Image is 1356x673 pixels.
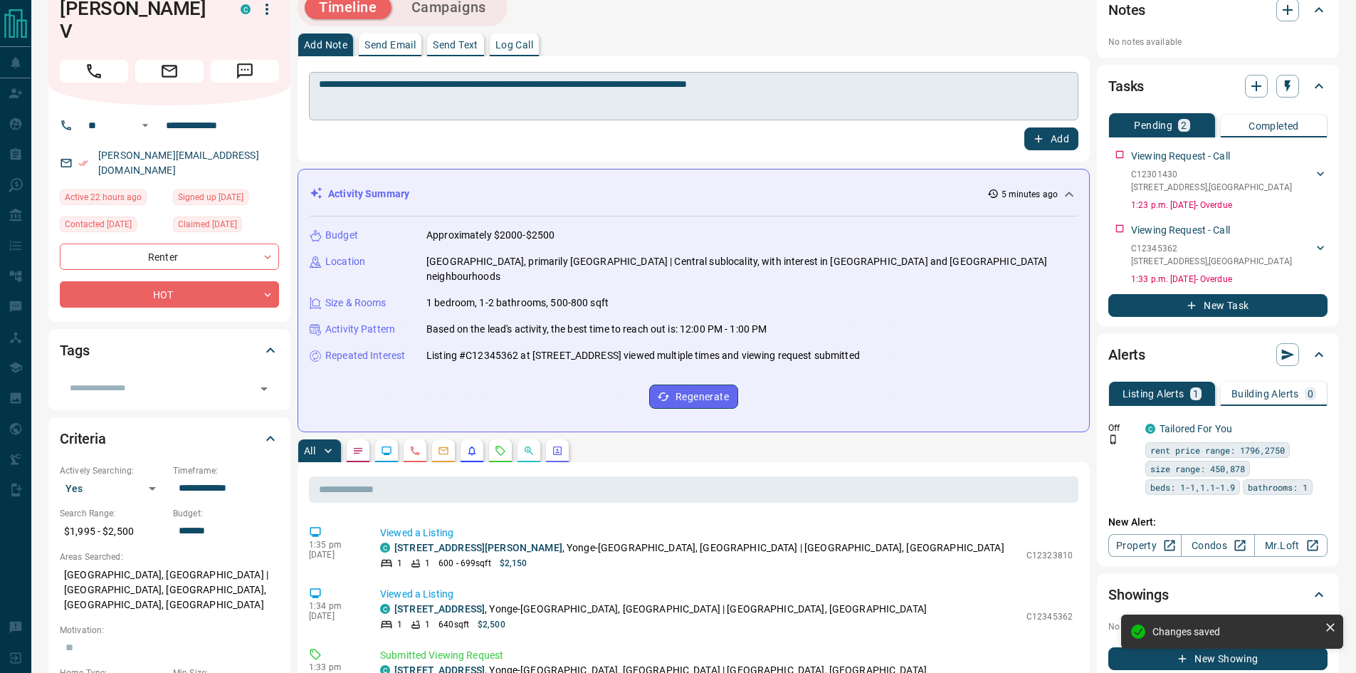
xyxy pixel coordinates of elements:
div: condos.ca [380,604,390,614]
div: condos.ca [1145,424,1155,434]
div: Sun Sep 14 2025 [60,189,166,209]
button: Open [137,117,154,134]
h2: Showings [1108,583,1169,606]
p: Listing #C12345362 at [STREET_ADDRESS] viewed multiple times and viewing request submitted [426,348,860,363]
p: C12301430 [1131,168,1292,181]
svg: Lead Browsing Activity [381,445,392,457]
button: Open [254,379,274,399]
button: Add [1024,127,1078,150]
span: Signed up [DATE] [178,190,243,204]
div: condos.ca [380,543,390,553]
div: Criteria [60,422,279,456]
p: Timeframe: [173,464,279,477]
p: Search Range: [60,507,166,520]
p: Based on the lead's activity, the best time to reach out is: 12:00 PM - 1:00 PM [426,322,767,337]
p: All [304,446,315,456]
p: Viewed a Listing [380,587,1073,602]
div: Tags [60,333,279,367]
p: C12345362 [1131,242,1292,255]
span: beds: 1-1,1.1-1.9 [1150,480,1235,494]
div: Sat May 31 2025 [60,216,166,236]
button: New Showing [1108,647,1328,670]
p: [STREET_ADDRESS] , [GEOGRAPHIC_DATA] [1131,181,1292,194]
p: [GEOGRAPHIC_DATA], primarily [GEOGRAPHIC_DATA] | Central sublocality, with interest in [GEOGRAPHI... [426,254,1078,284]
span: Email [135,60,204,83]
div: Activity Summary5 minutes ago [310,181,1078,207]
div: Sat May 31 2025 [173,189,279,209]
h2: Tags [60,339,89,362]
p: 1:23 p.m. [DATE] - Overdue [1131,199,1328,212]
p: Send Email [364,40,416,50]
span: Call [60,60,128,83]
a: [PERSON_NAME][EMAIL_ADDRESS][DOMAIN_NAME] [98,150,259,176]
p: Pending [1134,120,1172,130]
p: New Alert: [1108,515,1328,530]
p: C12323810 [1026,549,1073,562]
p: 1:35 pm [309,540,359,550]
div: C12301430[STREET_ADDRESS],[GEOGRAPHIC_DATA] [1131,165,1328,197]
span: Contacted [DATE] [65,217,132,231]
p: 640 sqft [438,618,469,631]
div: Showings [1108,578,1328,612]
div: Sat May 31 2025 [173,216,279,236]
p: Activity Pattern [325,322,395,337]
p: Viewed a Listing [380,526,1073,541]
p: Budget: [173,507,279,520]
a: Property [1108,534,1182,557]
span: Claimed [DATE] [178,217,237,231]
p: Viewing Request - Call [1131,149,1230,164]
div: C12345362[STREET_ADDRESS],[GEOGRAPHIC_DATA] [1131,239,1328,271]
div: Changes saved [1152,626,1319,637]
p: Log Call [495,40,533,50]
p: 1 [397,557,402,570]
p: Size & Rooms [325,296,387,311]
p: Add Note [304,40,347,50]
div: Yes [60,477,166,500]
p: , Yonge-[GEOGRAPHIC_DATA], [GEOGRAPHIC_DATA] | [GEOGRAPHIC_DATA], [GEOGRAPHIC_DATA] [394,541,1004,555]
svg: Push Notification Only [1108,434,1118,444]
button: Regenerate [649,385,738,409]
p: [DATE] [309,550,359,560]
svg: Listing Alerts [466,445,478,457]
p: Actively Searching: [60,464,166,477]
p: 2 [1181,120,1187,130]
p: , Yonge-[GEOGRAPHIC_DATA], [GEOGRAPHIC_DATA] | [GEOGRAPHIC_DATA], [GEOGRAPHIC_DATA] [394,602,927,617]
svg: Email Verified [78,158,88,168]
p: 1 [425,557,430,570]
p: Location [325,254,365,269]
a: Mr.Loft [1254,534,1328,557]
p: 1:33 p.m. [DATE] - Overdue [1131,273,1328,286]
p: $2,500 [478,618,505,631]
p: Completed [1249,121,1299,131]
span: bathrooms: 1 [1248,480,1308,494]
div: Tasks [1108,69,1328,103]
p: 1 [397,618,402,631]
p: 1 [425,618,430,631]
p: No showings booked [1108,620,1328,633]
svg: Notes [352,445,364,457]
button: New Task [1108,294,1328,317]
p: Submitted Viewing Request [380,648,1073,663]
span: rent price range: 1796,2750 [1150,443,1285,457]
h2: Criteria [60,427,106,450]
div: HOT [60,281,279,308]
a: Tailored For You [1160,423,1232,434]
span: Active 22 hours ago [65,190,142,204]
p: Motivation: [60,624,279,637]
p: [DATE] [309,611,359,621]
p: Building Alerts [1231,389,1299,399]
p: Listing Alerts [1123,389,1184,399]
p: Approximately $2000-$2500 [426,228,555,243]
p: Activity Summary [328,187,409,202]
p: Send Text [433,40,478,50]
p: Budget [325,228,358,243]
div: Renter [60,244,279,270]
svg: Emails [438,445,449,457]
p: Areas Searched: [60,551,279,563]
p: Off [1108,422,1137,434]
h2: Tasks [1108,75,1144,98]
p: 1:34 pm [309,601,359,611]
p: 1 bedroom, 1-2 bathrooms, 500-800 sqft [426,296,609,311]
p: C12345362 [1026,610,1073,623]
div: Alerts [1108,338,1328,372]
